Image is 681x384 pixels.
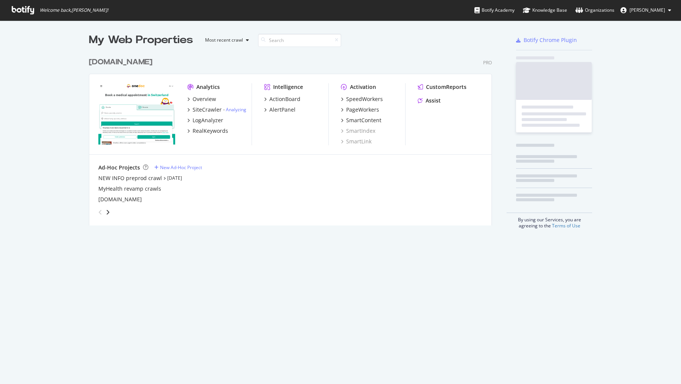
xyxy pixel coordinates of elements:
[630,7,665,13] span: Alexie Barthélemy
[269,106,295,113] div: AlertPanel
[346,117,381,124] div: SmartContent
[516,36,577,44] a: Botify Chrome Plugin
[524,36,577,44] div: Botify Chrome Plugin
[341,95,383,103] a: SpeedWorkers
[199,34,252,46] button: Most recent crawl
[474,6,515,14] div: Botify Academy
[507,213,592,229] div: By using our Services, you are agreeing to the
[418,83,466,91] a: CustomReports
[269,95,300,103] div: ActionBoard
[205,38,243,42] div: Most recent crawl
[552,222,580,229] a: Terms of Use
[98,174,162,182] a: NEW INFO preprod crawl
[346,106,379,113] div: PageWorkers
[346,95,383,103] div: SpeedWorkers
[167,175,182,181] a: [DATE]
[193,106,222,113] div: SiteCrawler
[264,106,295,113] a: AlertPanel
[89,57,152,68] div: [DOMAIN_NAME]
[193,95,216,103] div: Overview
[226,106,246,113] a: Analyzing
[258,34,341,47] input: Search
[341,127,375,135] a: SmartIndex
[154,164,202,171] a: New Ad-Hoc Project
[193,117,223,124] div: LogAnalyzer
[575,6,614,14] div: Organizations
[187,117,223,124] a: LogAnalyzer
[105,208,110,216] div: angle-right
[187,95,216,103] a: Overview
[89,33,193,48] div: My Web Properties
[40,7,108,13] span: Welcome back, [PERSON_NAME] !
[264,95,300,103] a: ActionBoard
[523,6,567,14] div: Knowledge Base
[89,48,498,225] div: grid
[350,83,376,91] div: Activation
[341,117,381,124] a: SmartContent
[89,57,155,68] a: [DOMAIN_NAME]
[426,83,466,91] div: CustomReports
[160,164,202,171] div: New Ad-Hoc Project
[418,97,441,104] a: Assist
[193,127,228,135] div: RealKeywords
[273,83,303,91] div: Intelligence
[341,138,372,145] a: SmartLink
[95,206,105,218] div: angle-left
[483,59,492,66] div: Pro
[223,106,246,113] div: -
[426,97,441,104] div: Assist
[98,164,140,171] div: Ad-Hoc Projects
[98,83,175,145] img: onedoc.ch
[614,4,677,16] button: [PERSON_NAME]
[187,106,246,113] a: SiteCrawler- Analyzing
[98,185,161,193] a: MyHealth revamp crawls
[341,106,379,113] a: PageWorkers
[98,196,142,203] a: [DOMAIN_NAME]
[187,127,228,135] a: RealKeywords
[196,83,220,91] div: Analytics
